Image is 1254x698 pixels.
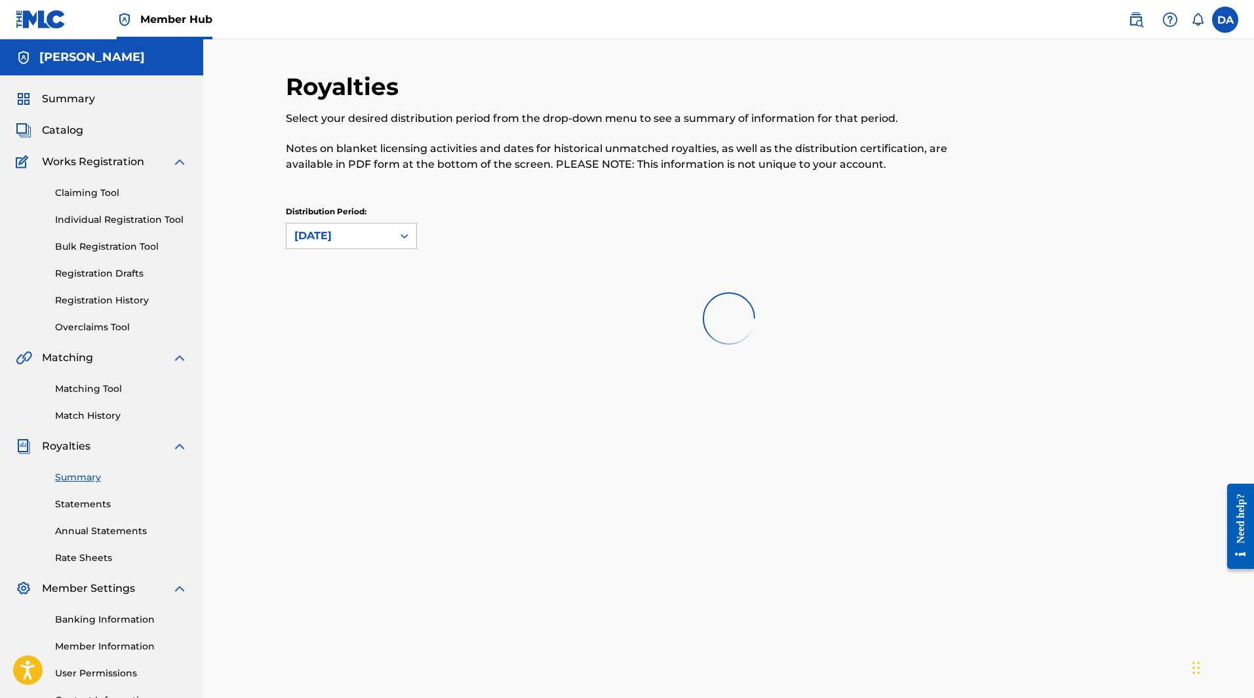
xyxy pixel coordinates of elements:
a: Registration History [55,294,187,307]
img: Works Registration [16,154,33,170]
iframe: Chat Widget [1188,635,1254,698]
img: Accounts [16,50,31,66]
img: search [1128,12,1144,28]
div: Виджет чата [1188,635,1254,698]
a: Registration Drafts [55,267,187,281]
a: Individual Registration Tool [55,213,187,227]
a: Annual Statements [55,524,187,538]
div: [DATE] [294,228,385,244]
span: Royalties [42,438,90,454]
a: CatalogCatalog [16,123,83,138]
iframe: Resource Center [1217,474,1254,579]
span: Member Settings [42,581,135,596]
a: Public Search [1123,7,1149,33]
img: preloader [703,292,755,345]
span: Catalog [42,123,83,138]
div: Перетащить [1192,648,1200,688]
img: Matching [16,350,32,366]
div: User Menu [1212,7,1238,33]
img: Catalog [16,123,31,138]
img: expand [172,581,187,596]
img: expand [172,154,187,170]
a: SummarySummary [16,91,95,107]
a: Member Information [55,640,187,653]
a: Bulk Registration Tool [55,240,187,254]
img: expand [172,438,187,454]
p: Distribution Period: [286,206,417,218]
span: Works Registration [42,154,144,170]
a: Matching Tool [55,382,187,396]
img: expand [172,350,187,366]
a: User Permissions [55,667,187,680]
a: Banking Information [55,613,187,627]
p: Select your desired distribution period from the drop-down menu to see a summary of information f... [286,111,968,126]
div: Help [1157,7,1183,33]
a: Overclaims Tool [55,320,187,334]
a: Statements [55,497,187,511]
a: Claiming Tool [55,186,187,200]
img: Top Rightsholder [117,12,132,28]
img: help [1162,12,1178,28]
img: MLC Logo [16,10,66,29]
a: Summary [55,471,187,484]
a: Rate Sheets [55,551,187,565]
h2: Royalties [286,72,405,102]
div: Notifications [1191,13,1204,26]
a: Match History [55,409,187,423]
span: Summary [42,91,95,107]
img: Member Settings [16,581,31,596]
h5: damon xtc [39,50,145,65]
img: Summary [16,91,31,107]
p: Notes on blanket licensing activities and dates for historical unmatched royalties, as well as th... [286,141,968,172]
span: Member Hub [140,12,212,27]
img: Royalties [16,438,31,454]
span: Matching [42,350,93,366]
